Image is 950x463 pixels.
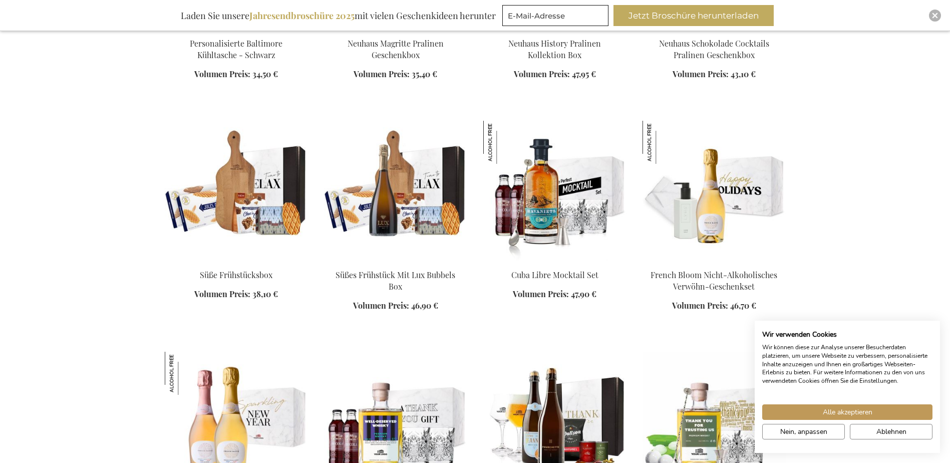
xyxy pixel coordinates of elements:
a: Volumen Preis: 46,90 € [353,300,438,312]
span: Volumen Preis: [672,300,728,311]
span: Volumen Preis: [514,69,570,79]
a: Volumen Preis: 38,10 € [194,289,278,300]
a: Volumen Preis: 35,40 € [354,69,437,80]
a: French Bloom Nicht-Alkoholisches Verwöhn-Geschenkset [651,270,777,292]
span: Volumen Preis: [513,289,569,299]
button: cookie Einstellungen anpassen [762,424,845,439]
span: 38,10 € [252,289,278,299]
img: French Bloom Non-Alcholic Indulge Gift Set [643,121,786,261]
span: Nein, anpassen [780,426,827,437]
p: Wir können diese zur Analyse unserer Besucherdaten platzieren, um unsere Webseite zu verbessern, ... [762,343,932,385]
span: 46,90 € [411,300,438,311]
span: Ablehnen [876,426,906,437]
a: Neuhaus Schokolade Cocktails Pralinen Geschenkbox [659,38,769,60]
span: 46,70 € [730,300,756,311]
img: Sweet Break(fast) Box [165,121,308,261]
button: Jetzt Broschüre herunterladen [613,5,774,26]
a: Süße Frühstücksbox [200,270,272,280]
h2: Wir verwenden Cookies [762,330,932,339]
button: Akzeptieren Sie alle cookies [762,404,932,420]
a: Süßes Frühstück Mit Lux Bubbels Box [336,270,455,292]
span: 47,90 € [571,289,596,299]
a: Personalisierte Baltimore Kühltasche - Schwarz [190,38,282,60]
div: Laden Sie unsere mit vielen Geschenkideen herunter [176,5,500,26]
img: Cuba Libre Mocktail Set [483,121,526,164]
a: French Bloom Non-Alcholic Indulge Gift Set French Bloom Nicht-Alkoholisches Verwöhn-Geschenkset [643,257,786,267]
img: Cuba Libre Mocktail Set [483,121,626,261]
a: Neuhaus Schokolade Cocktails Pralinen Geschenkbox [643,26,786,35]
input: E-Mail-Adresse [502,5,608,26]
a: Sweet Break(fast) With LUX Bubbels Box [324,257,467,267]
b: Jahresendbroschüre 2025 [249,10,355,22]
a: Neuhaus Magritte Pralinen Geschenkbox [324,26,467,35]
div: Close [929,10,941,22]
img: Sweet Break(fast) With LUX Bubbels Box [324,121,467,261]
span: Alle akzeptieren [823,407,872,417]
span: Volumen Preis: [353,300,409,311]
a: Volumen Preis: 46,70 € [672,300,756,312]
img: Close [932,13,938,19]
a: Volumen Preis: 43,10 € [673,69,756,80]
span: Volumen Preis: [354,69,410,79]
a: Neuhaus History Pralinen Kollektion Box [483,26,626,35]
img: French Bloom Duo Alkoholfrei Klein [165,352,208,395]
span: Volumen Preis: [194,289,250,299]
a: Volumen Preis: 47,95 € [514,69,596,80]
span: 47,95 € [572,69,596,79]
a: Cuba Libre Mocktail Set Cuba Libre Mocktail Set [483,257,626,267]
a: Volumen Preis: 34,50 € [194,69,278,80]
a: Cuba Libre Mocktail Set [511,270,598,280]
span: 43,10 € [731,69,756,79]
a: Neuhaus Magritte Pralinen Geschenkbox [348,38,444,60]
span: 35,40 € [412,69,437,79]
a: Personalised Baltimore Cooler Bag - Black [165,26,308,35]
a: Neuhaus History Pralinen Kollektion Box [508,38,601,60]
span: 34,50 € [252,69,278,79]
a: Sweet Break(fast) Box [165,257,308,267]
img: French Bloom Nicht-Alkoholisches Verwöhn-Geschenkset [643,121,686,164]
button: Alle verweigern cookies [850,424,932,439]
a: Volumen Preis: 47,90 € [513,289,596,300]
span: Volumen Preis: [194,69,250,79]
span: Volumen Preis: [673,69,729,79]
form: marketing offers and promotions [502,5,611,29]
